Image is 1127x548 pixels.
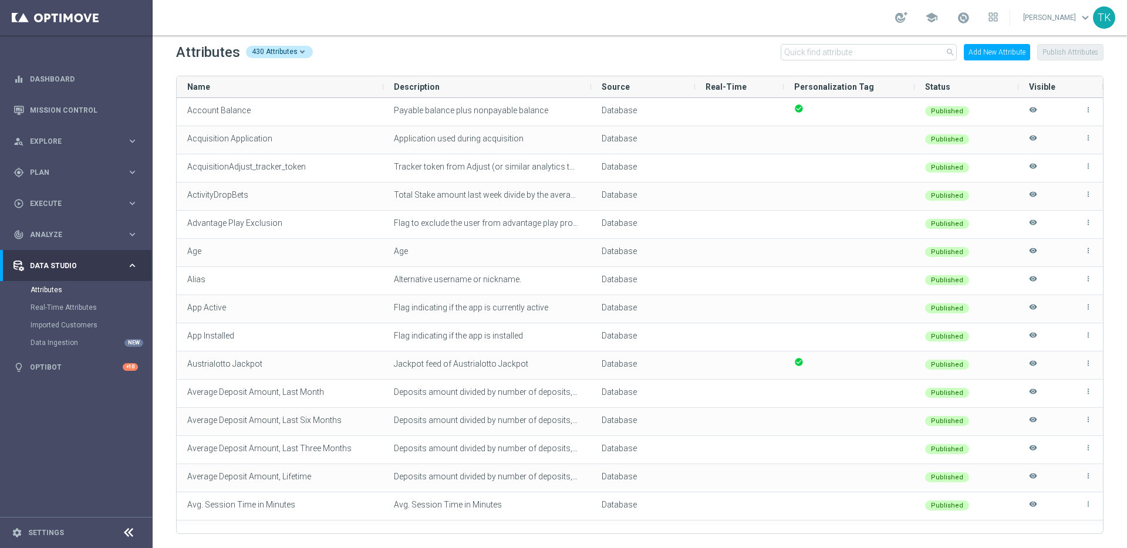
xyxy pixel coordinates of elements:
button: Mission Control [13,106,139,115]
span: Database [602,444,637,453]
div: Published [925,360,969,370]
span: Database [602,387,637,397]
span: ActivityDropBets [187,190,248,199]
span: Database [602,106,637,115]
span: Advantage Play Exclusion [187,218,282,228]
i: equalizer [14,74,24,84]
span: Description [394,82,440,92]
span: Alias [187,275,205,284]
a: Data Ingestion [31,338,122,347]
span: AcquisitionAdjust_tracker_token [187,162,306,171]
i: more_vert [1084,218,1092,226]
i: Hide attribute [1029,275,1037,294]
span: App Active [187,303,226,312]
span: Database [602,246,637,256]
span: Source [602,82,630,92]
i: Hide attribute [1029,134,1037,153]
span: Database [602,500,637,509]
span: Name [187,82,210,92]
i: more_vert [1084,303,1092,311]
span: Account Balance [187,106,251,115]
span: Flag indicating if the app is installed [394,331,523,340]
span: Database [602,275,637,284]
div: Type [602,268,684,291]
button: person_search Explore keyboard_arrow_right [13,137,139,146]
div: Published [925,106,969,116]
a: Real-Time Attributes [31,303,122,312]
span: Status [925,82,950,92]
span: Deposits amount divided by number of deposits, lifetime [394,472,600,481]
div: Data Ingestion [31,334,151,351]
div: Data Studio [14,261,127,271]
i: more_vert [1084,444,1092,452]
span: Deposits amount divided by number of deposits, last month [394,387,614,397]
span: Flag indicating if the app is currently active [394,303,548,312]
div: Plan [14,167,127,178]
span: Age [394,246,408,256]
span: Average Deposit Amount, Lifetime [187,472,311,481]
i: Hide attribute [1029,500,1037,519]
a: Settings [28,529,64,536]
span: Database [602,162,637,171]
span: Real-Time [706,82,747,92]
span: Avg. Session Time in Minutes [187,500,295,509]
button: equalizer Dashboard [13,75,139,84]
div: Type [602,99,684,122]
a: Dashboard [30,63,138,94]
button: lightbulb Optibot +10 [13,363,139,372]
i: settings [12,527,22,538]
span: Alternative username or nickname. [394,275,521,284]
i: more_vert [1084,190,1092,198]
div: 430 Attributes [246,46,313,58]
i: lightbulb [14,362,24,373]
i: keyboard_arrow_right [127,136,138,147]
i: Hide attribute [1029,246,1037,266]
div: Published [925,388,969,398]
div: Published [925,303,969,313]
span: App Installed [187,331,234,340]
span: school [925,11,938,24]
div: Type [602,408,684,432]
i: Hide attribute [1029,331,1037,350]
span: Age [187,246,201,256]
div: Published [925,163,969,172]
div: Type [602,352,684,376]
i: Hide attribute [1029,444,1037,463]
div: Explore [14,136,127,147]
span: Explore [30,138,127,145]
h2: Attributes [176,43,240,62]
div: Type [602,465,684,488]
span: Deposits amount divided by number of deposits, last three month [394,444,634,453]
i: more_vert [1084,106,1092,114]
a: [PERSON_NAME]keyboard_arrow_down [1022,9,1093,26]
div: Type [602,127,684,150]
span: Database [602,359,637,368]
div: NEW [124,339,143,347]
i: keyboard_arrow_right [127,198,138,209]
span: Austrialotto Jackpot [187,359,262,368]
div: TK [1093,6,1115,29]
div: Real-Time Attributes [31,299,151,316]
div: Published [925,416,969,426]
div: gps_fixed Plan keyboard_arrow_right [13,168,139,177]
a: Optibot [30,351,123,383]
div: Dashboard [14,63,138,94]
i: keyboard_arrow_right [127,260,138,271]
button: track_changes Analyze keyboard_arrow_right [13,230,139,239]
div: Attributes [31,281,151,299]
div: Data Studio keyboard_arrow_right [13,261,139,270]
i: Hide attribute [1029,303,1037,322]
span: Database [602,472,637,481]
i: keyboard_arrow_right [127,167,138,178]
span: Plan [30,169,127,176]
span: Application used during acquisition [394,134,524,143]
div: Type [602,183,684,207]
i: track_changes [14,229,24,240]
div: +10 [123,363,138,371]
i: more_vert [1084,331,1092,339]
div: Type [602,437,684,460]
span: Database [602,134,637,143]
span: Avg. Session Time in Minutes [394,500,502,509]
div: Published [925,247,969,257]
